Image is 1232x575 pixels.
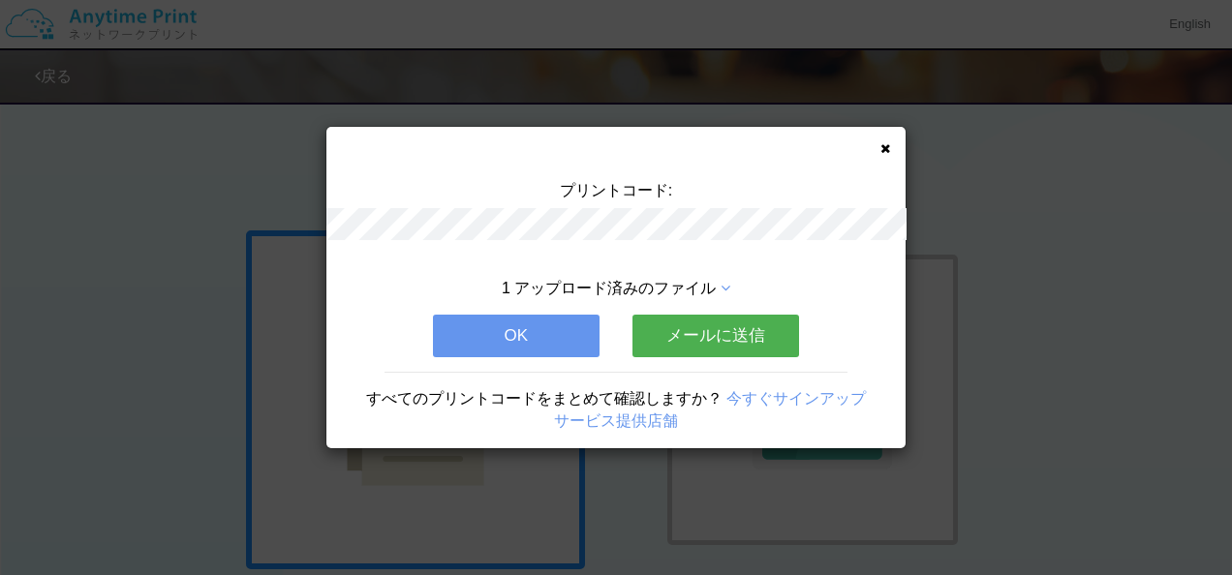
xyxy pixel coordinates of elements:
button: メールに送信 [632,315,799,357]
span: プリントコード: [560,182,672,198]
span: 1 アップロード済みのファイル [502,280,716,296]
a: 今すぐサインアップ [726,390,866,407]
a: サービス提供店舗 [554,412,678,429]
span: すべてのプリントコードをまとめて確認しますか？ [366,390,723,407]
button: OK [433,315,600,357]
